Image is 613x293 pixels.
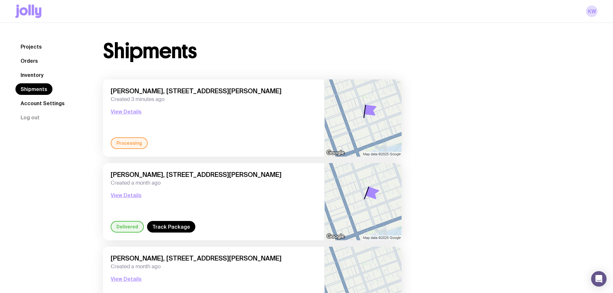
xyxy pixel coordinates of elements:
a: Inventory [15,69,49,81]
div: Open Intercom Messenger [591,271,607,287]
a: KW [586,5,598,17]
img: staticmap [325,79,402,157]
button: View Details [111,191,142,199]
button: Log out [15,112,45,123]
a: Shipments [15,83,52,95]
button: View Details [111,275,142,283]
div: Processing [111,137,148,149]
span: Created a month ago [111,263,317,270]
a: Account Settings [15,97,70,109]
span: Created a month ago [111,180,317,186]
a: Orders [15,55,43,67]
span: [PERSON_NAME], [STREET_ADDRESS][PERSON_NAME] [111,87,317,95]
span: [PERSON_NAME], [STREET_ADDRESS][PERSON_NAME] [111,254,317,262]
div: Delivered [111,221,144,233]
a: Projects [15,41,47,52]
a: Track Package [147,221,195,233]
span: [PERSON_NAME], [STREET_ADDRESS][PERSON_NAME] [111,171,317,179]
button: View Details [111,108,142,115]
span: Created 3 minutes ago [111,96,317,103]
img: staticmap [325,163,402,240]
h1: Shipments [103,41,197,61]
